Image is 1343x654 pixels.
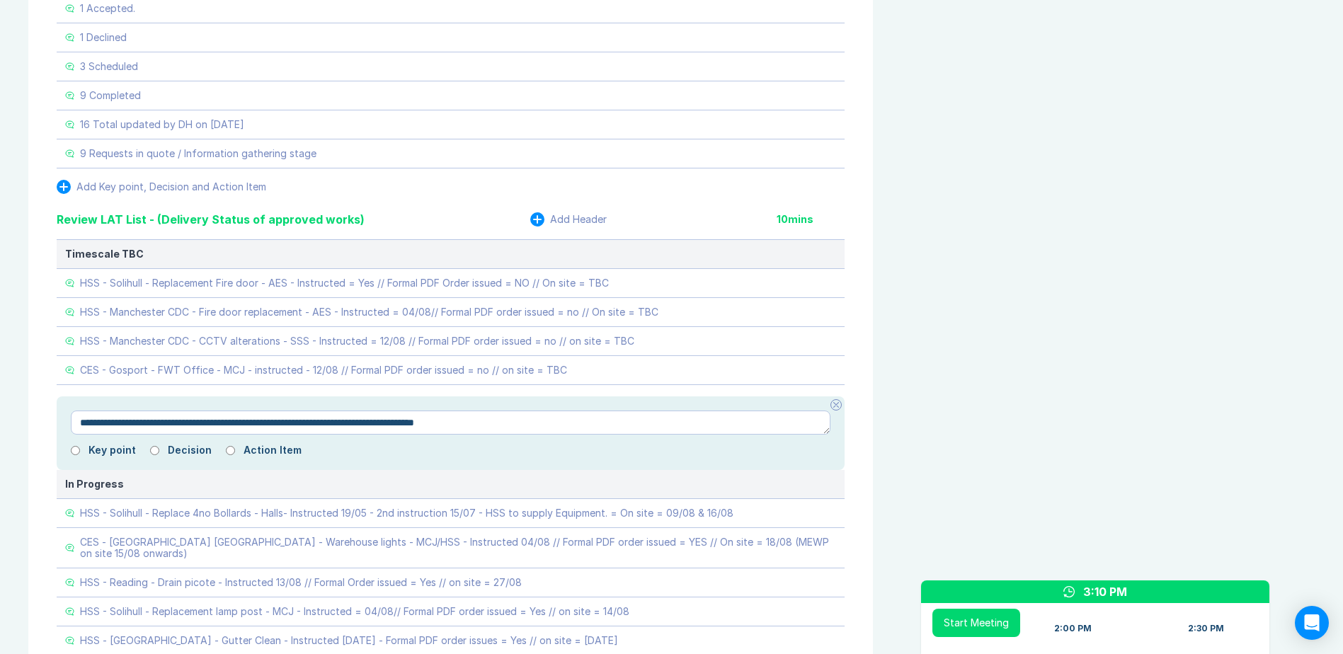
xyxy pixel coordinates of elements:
div: Timescale TBC [65,248,836,260]
div: In Progress [65,478,836,490]
div: CES - Gosport - FWT Office - MCJ - instructed - 12/08 // Formal PDF order issued = no // on site ... [80,365,567,376]
button: Add Key point, Decision and Action Item [57,180,266,194]
div: 1 Declined [80,32,127,43]
button: Start Meeting [932,609,1020,637]
div: CES - [GEOGRAPHIC_DATA] [GEOGRAPHIC_DATA] - Warehouse lights - MCJ/HSS - Instructed 04/08 // Form... [80,537,836,559]
div: HSS - Manchester CDC - CCTV alterations - SSS - Instructed = 12/08 // Formal PDF order issued = n... [80,335,634,347]
div: HSS - [GEOGRAPHIC_DATA] - Gutter Clean - Instructed [DATE] - Formal PDF order issues = Yes // on ... [80,635,618,646]
label: Key point [88,444,136,456]
label: Action Item [244,444,302,456]
div: HSS - Manchester CDC - Fire door replacement - AES - Instructed = 04/08// Formal PDF order issued... [80,306,658,318]
div: 1 Accepted. [80,3,135,14]
div: HSS - Solihull - Replacement lamp post - MCJ - Instructed = 04/08// Formal PDF order issued = Yes... [80,606,629,617]
div: 10 mins [777,214,845,225]
label: Decision [168,444,212,456]
div: 3:10 PM [1083,583,1127,600]
div: HSS - Solihull - Replacement Fire door - AES - Instructed = Yes // Formal PDF Order issued = NO /... [80,277,609,289]
div: 16 Total updated by DH on [DATE] [80,119,244,130]
div: HSS - Reading - Drain picote - Instructed 13/08 // Formal Order issued = Yes // on site = 27/08 [80,577,522,588]
div: HSS - Solihull - Replace 4no Bollards - Halls- Instructed 19/05 - 2nd instruction 15/07 - HSS to ... [80,507,733,519]
div: Add Key point, Decision and Action Item [76,181,266,193]
div: 9 Completed [80,90,141,101]
div: Add Header [550,214,607,225]
div: Open Intercom Messenger [1295,606,1329,640]
div: 2:00 PM [1054,623,1092,634]
div: 3 Scheduled [80,61,138,72]
div: 9 Requests in quote / Information gathering stage [80,148,316,159]
button: Add Header [530,212,607,226]
div: 2:30 PM [1188,623,1224,634]
div: Review LAT List - (Delivery Status of approved works) [57,211,365,228]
